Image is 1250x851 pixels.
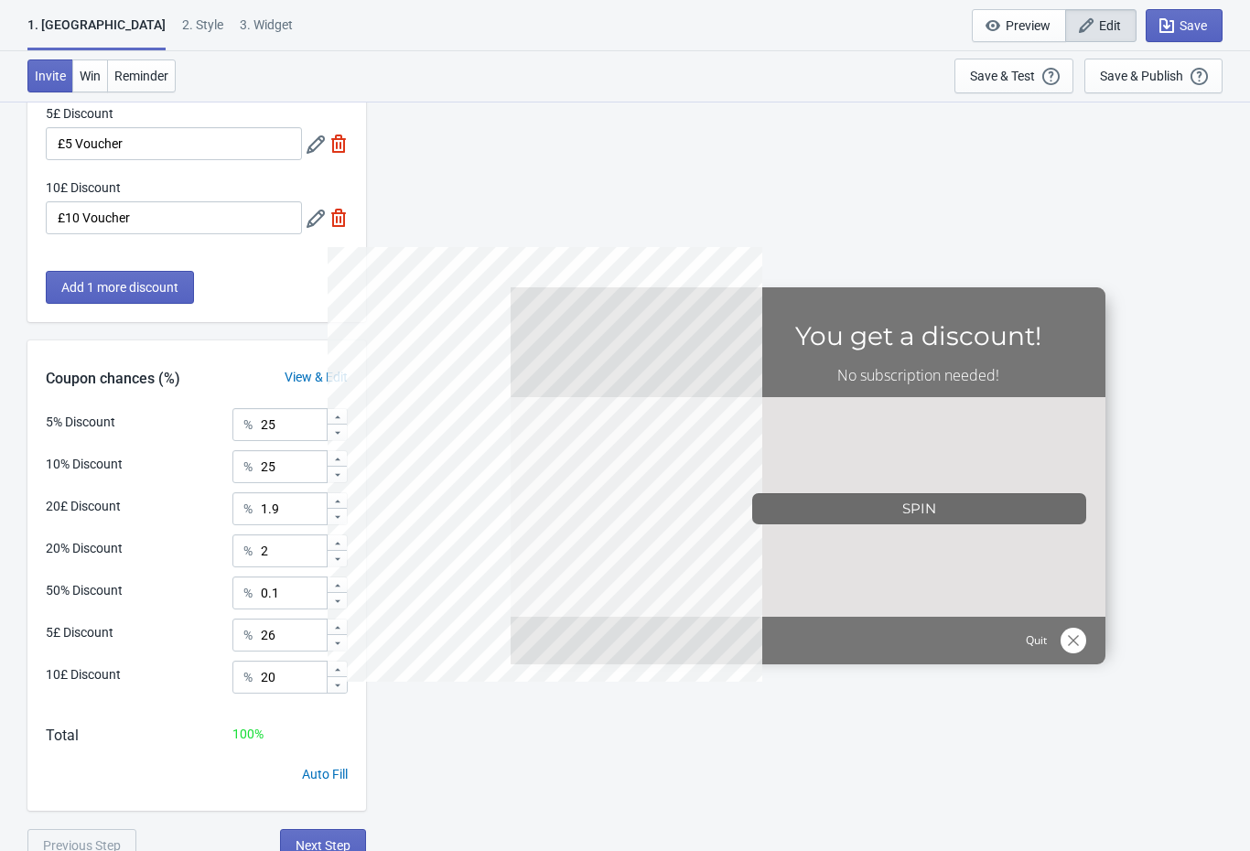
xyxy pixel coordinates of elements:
div: % [243,666,253,688]
button: Edit [1065,9,1137,42]
div: % [243,414,253,436]
span: Save [1180,18,1207,33]
input: Chance [260,534,326,567]
button: Save [1146,9,1223,42]
div: 20£ Discount [46,497,121,516]
div: Save & Publish [1100,69,1183,83]
div: 5% Discount [46,413,115,432]
button: Win [72,59,108,92]
span: Add 1 more discount [61,280,178,295]
button: Save & Publish [1084,59,1223,93]
span: Edit [1099,18,1121,33]
div: 2 . Style [182,16,223,48]
label: 10£ Discount [46,178,121,197]
div: % [243,456,253,478]
button: Invite [27,59,73,92]
span: Win [80,69,101,83]
input: Chance [260,450,326,483]
div: % [243,498,253,520]
input: Chance [260,492,326,525]
div: 10% Discount [46,455,123,474]
div: 3. Widget [240,16,293,48]
div: % [243,540,253,562]
button: Reminder [107,59,176,92]
div: 10£ Discount [46,665,121,684]
div: 1. [GEOGRAPHIC_DATA] [27,16,166,50]
div: Save & Test [970,69,1035,83]
span: Reminder [114,69,168,83]
input: Chance [260,576,326,609]
div: % [243,624,253,646]
span: Preview [1006,18,1051,33]
label: 5£ Discount [46,104,113,123]
button: Save & Test [954,59,1073,93]
div: 5£ Discount [46,623,113,642]
div: % [243,582,253,604]
input: Chance [260,661,326,694]
button: Add 1 more discount [46,271,194,304]
div: 50% Discount [46,581,123,600]
div: Total [46,725,79,747]
div: Coupon chances (%) [27,368,199,390]
input: Chance [260,408,326,441]
span: 100 % [232,727,264,741]
span: Invite [35,69,66,83]
div: 20% Discount [46,539,123,558]
img: delete.svg [329,135,348,153]
button: Preview [972,9,1066,42]
input: Chance [260,619,326,652]
div: View & Edit [266,368,366,387]
div: Auto Fill [302,765,348,784]
img: delete.svg [329,209,348,227]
